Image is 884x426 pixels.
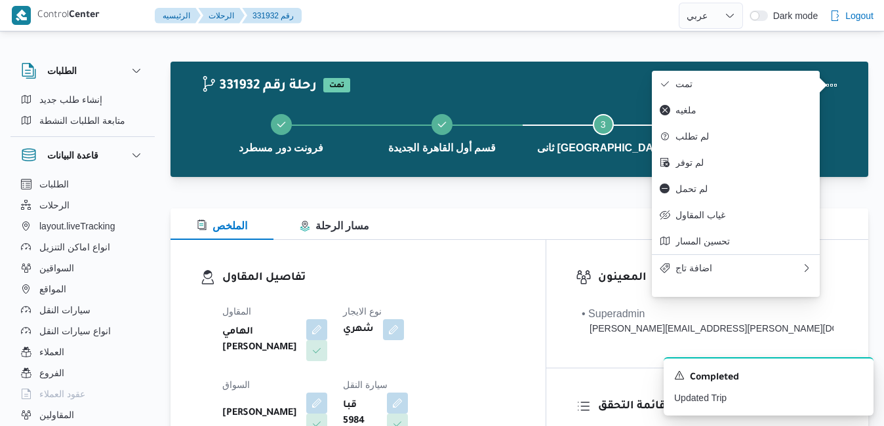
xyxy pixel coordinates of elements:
b: [PERSON_NAME] [222,406,297,421]
span: عقود العملاء [39,386,85,402]
button: غياب المقاول [652,202,820,228]
span: الفروع [39,365,64,381]
span: فرونت دور مسطرد [239,140,323,156]
span: سيارات النقل [39,302,90,318]
span: Dark mode [768,10,818,21]
b: Center [69,10,100,21]
span: Completed [690,370,739,386]
h2: 331932 رحلة رقم [201,78,317,95]
button: ملغيه [652,97,820,123]
button: انواع اماكن التنزيل [16,237,150,258]
span: الرحلات [39,197,70,213]
span: تمت [323,78,350,92]
span: لم توفر [675,157,812,168]
button: عقود العملاء [16,383,150,404]
button: الطلبات [21,63,144,79]
button: ثانى [GEOGRAPHIC_DATA] [523,98,684,166]
span: غياب المقاول [675,210,812,220]
span: الملخص [197,220,247,231]
h3: الطلبات [47,63,77,79]
button: لم تحمل [652,176,820,202]
div: • Superadmin [582,306,834,322]
button: الفروع [16,362,150,383]
svg: Step 2 is complete [437,119,447,130]
span: قسم أول القاهرة الجديدة [388,140,496,156]
b: تمت [329,82,344,90]
b: الهامي [PERSON_NAME] [222,324,297,356]
span: لم تطلب [675,131,812,142]
span: إنشاء طلب جديد [39,92,102,107]
span: المواقع [39,281,66,297]
span: متابعة الطلبات النشطة [39,113,125,128]
button: الرحلات [198,8,245,24]
span: السواقين [39,260,74,276]
span: السواق [222,379,250,390]
img: X8yXhbKr1z7QwAAAABJRU5ErkJggg== [12,6,31,25]
h3: قائمة التحقق [598,398,839,416]
button: Actions [818,72,845,98]
button: لم تطلب [652,123,820,149]
span: تمت [675,79,812,89]
span: اضافة تاج [675,263,801,273]
div: [PERSON_NAME][EMAIL_ADDRESS][PERSON_NAME][DOMAIN_NAME] [582,322,834,336]
span: ثانى [GEOGRAPHIC_DATA] [537,140,669,156]
button: فرونت دور مسطرد [201,98,362,166]
button: الرحلات [16,195,150,216]
button: المقاولين [16,404,150,425]
button: قاعدة البيانات [21,147,144,163]
button: Logout [824,3,879,29]
button: المواقع [16,279,150,300]
span: انواع سيارات النقل [39,323,111,339]
button: تمت [652,71,820,97]
button: العملاء [16,341,150,362]
span: مسار الرحلة [300,220,369,231]
span: تحسين المسار [675,236,812,246]
button: لم توفر [652,149,820,176]
button: الطلبات [16,174,150,195]
span: المقاول [222,306,251,317]
b: شهري [343,322,374,338]
button: إنشاء طلب جديد [16,89,150,110]
button: متابعة الطلبات النشطة [16,110,150,131]
span: المقاولين [39,407,74,423]
button: اضافة تاج [652,254,820,281]
button: السواقين [16,258,150,279]
svg: Step 1 is complete [276,119,287,130]
span: سيارة النقل [343,379,388,390]
h3: المعينون [598,269,839,287]
span: نوع الايجار [343,306,382,317]
div: الطلبات [10,89,155,136]
p: Updated Trip [674,391,863,405]
h3: تفاصيل المقاول [222,269,516,287]
button: 331932 رقم [242,8,302,24]
span: layout.liveTracking [39,218,115,234]
span: Logout [845,8,874,24]
span: • Superadmin mohamed.nabil@illa.com.eg [582,306,834,336]
button: انواع سيارات النقل [16,320,150,341]
span: الطلبات [39,176,69,192]
span: 3 [601,119,606,130]
button: الرئيسيه [155,8,201,24]
button: تحسين المسار [652,228,820,254]
span: العملاء [39,344,64,360]
span: لم تحمل [675,184,812,194]
button: layout.liveTracking [16,216,150,237]
h3: قاعدة البيانات [47,147,98,163]
button: سيارات النقل [16,300,150,320]
div: Notification [674,369,863,386]
button: قسم أول القاهرة الجديدة [362,98,523,166]
span: انواع اماكن التنزيل [39,239,110,255]
span: ملغيه [675,105,812,115]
